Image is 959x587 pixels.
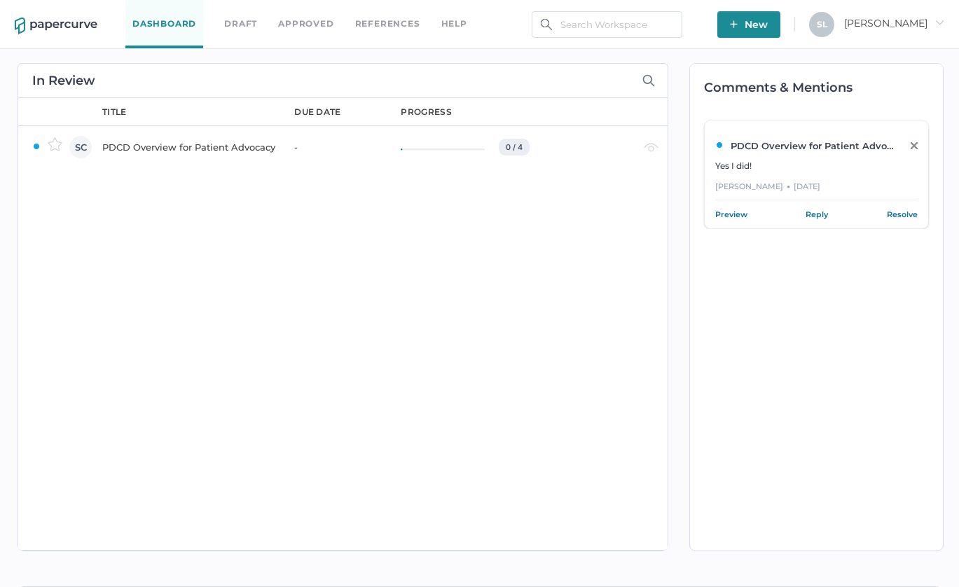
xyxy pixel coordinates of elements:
[717,11,780,38] button: New
[844,17,944,29] span: [PERSON_NAME]
[499,139,530,156] div: 0 / 4
[102,106,127,118] div: title
[715,180,917,200] div: [PERSON_NAME] [DATE]
[224,16,257,32] a: Draft
[715,141,724,149] img: ZaPP2z7XVwAAAABJRU5ErkJggg==
[32,74,95,87] h2: In Review
[69,136,92,158] div: SC
[644,143,658,152] img: eye-light-gray.b6d092a5.svg
[817,19,827,29] span: S L
[642,74,655,87] img: search-icon-expand.c6106642.svg
[32,142,41,151] img: ZaPP2z7XVwAAAABJRU5ErkJggg==
[532,11,682,38] input: Search Workspace
[280,125,387,167] td: -
[704,81,942,94] h2: Comments & Mentions
[441,16,467,32] div: help
[102,139,277,156] div: PDCD Overview for Patient Advocacy
[887,207,918,221] a: Resolve
[541,19,552,30] img: search.bf03fe8b.svg
[278,16,333,32] a: Approved
[355,16,420,32] a: References
[806,207,828,221] a: Reply
[48,137,62,151] img: star-inactive.70f2008a.svg
[15,18,97,34] img: papercurve-logo-colour.7244d18c.svg
[401,106,451,118] div: progress
[715,207,747,221] a: Preview
[911,142,918,149] img: close-grey.86d01b58.svg
[715,140,897,151] div: PDCD Overview for Patient Advocacy
[934,18,944,27] i: arrow_right
[715,160,752,171] span: Yes I did!
[787,180,790,193] div: ●
[730,20,738,28] img: plus-white.e19ec114.svg
[730,11,768,38] span: New
[294,106,340,118] div: due date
